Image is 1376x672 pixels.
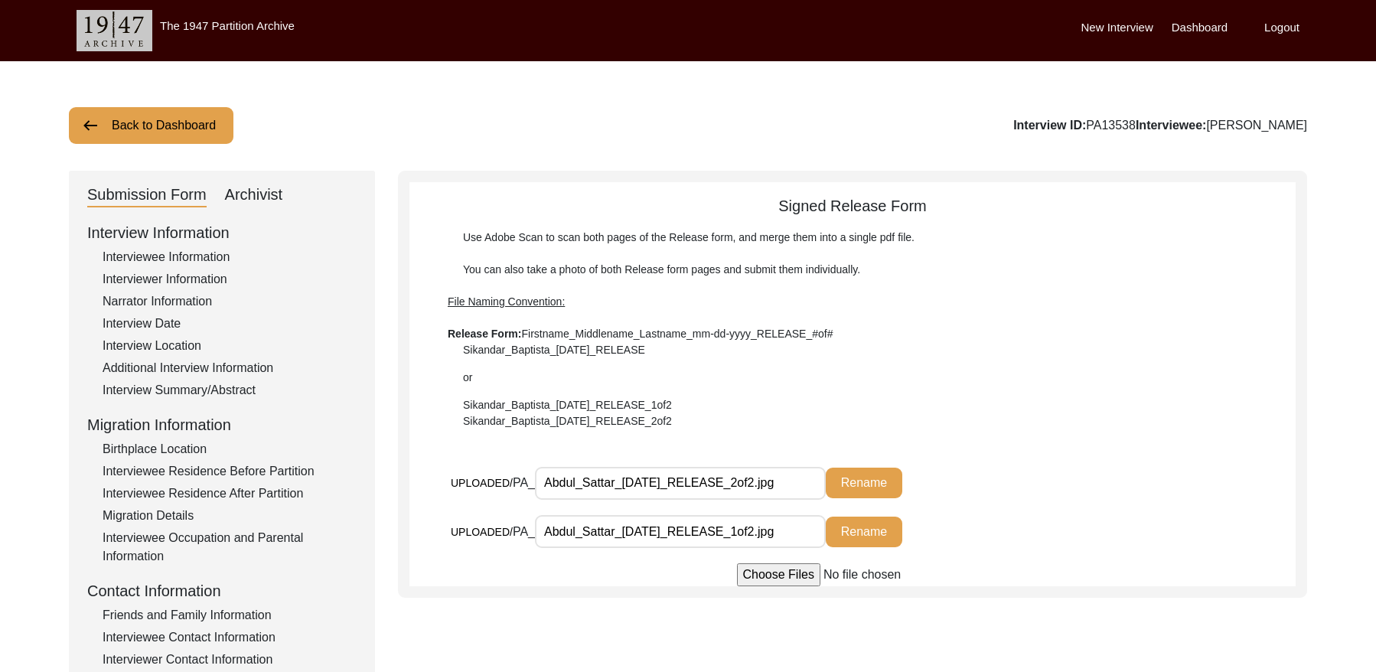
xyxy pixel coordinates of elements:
div: Use Adobe Scan to scan both pages of the Release form, and merge them into a single pdf file. You... [448,230,1257,429]
div: Interview Information [87,221,357,244]
span: UPLOADED/ [451,477,513,489]
button: Rename [826,517,902,547]
span: UPLOADED/ [451,526,513,538]
span: PA_ [513,476,535,489]
button: Rename [826,468,902,498]
div: Interviewer Information [103,270,357,289]
span: PA_ [513,525,535,538]
div: PA13538 [PERSON_NAME] [1013,116,1307,135]
img: header-logo.png [77,10,152,51]
div: Interviewee Contact Information [103,628,357,647]
div: Submission Form [87,183,207,207]
div: Friends and Family Information [103,606,357,625]
b: Interview ID: [1013,119,1086,132]
div: Migration Information [87,413,357,436]
span: File Naming Convention: [448,295,565,308]
div: Interviewee Residence After Partition [103,484,357,503]
label: Dashboard [1172,19,1228,37]
div: Migration Details [103,507,357,525]
button: Back to Dashboard [69,107,233,144]
label: Logout [1264,19,1299,37]
div: Interviewer Contact Information [103,651,357,669]
div: Narrator Information [103,292,357,311]
label: The 1947 Partition Archive [160,19,295,32]
div: Additional Interview Information [103,359,357,377]
div: or [448,370,1257,386]
label: New Interview [1081,19,1153,37]
div: Interview Date [103,315,357,333]
div: Interviewee Information [103,248,357,266]
div: Signed Release Form [409,194,1296,429]
img: arrow-left.png [81,116,99,135]
div: Archivist [225,183,283,207]
b: Interviewee: [1136,119,1206,132]
div: Interviewee Residence Before Partition [103,462,357,481]
div: Birthplace Location [103,440,357,458]
div: Interviewee Occupation and Parental Information [103,529,357,566]
b: Release Form: [448,328,521,340]
div: Interview Summary/Abstract [103,381,357,400]
div: Interview Location [103,337,357,355]
div: Contact Information [87,579,357,602]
